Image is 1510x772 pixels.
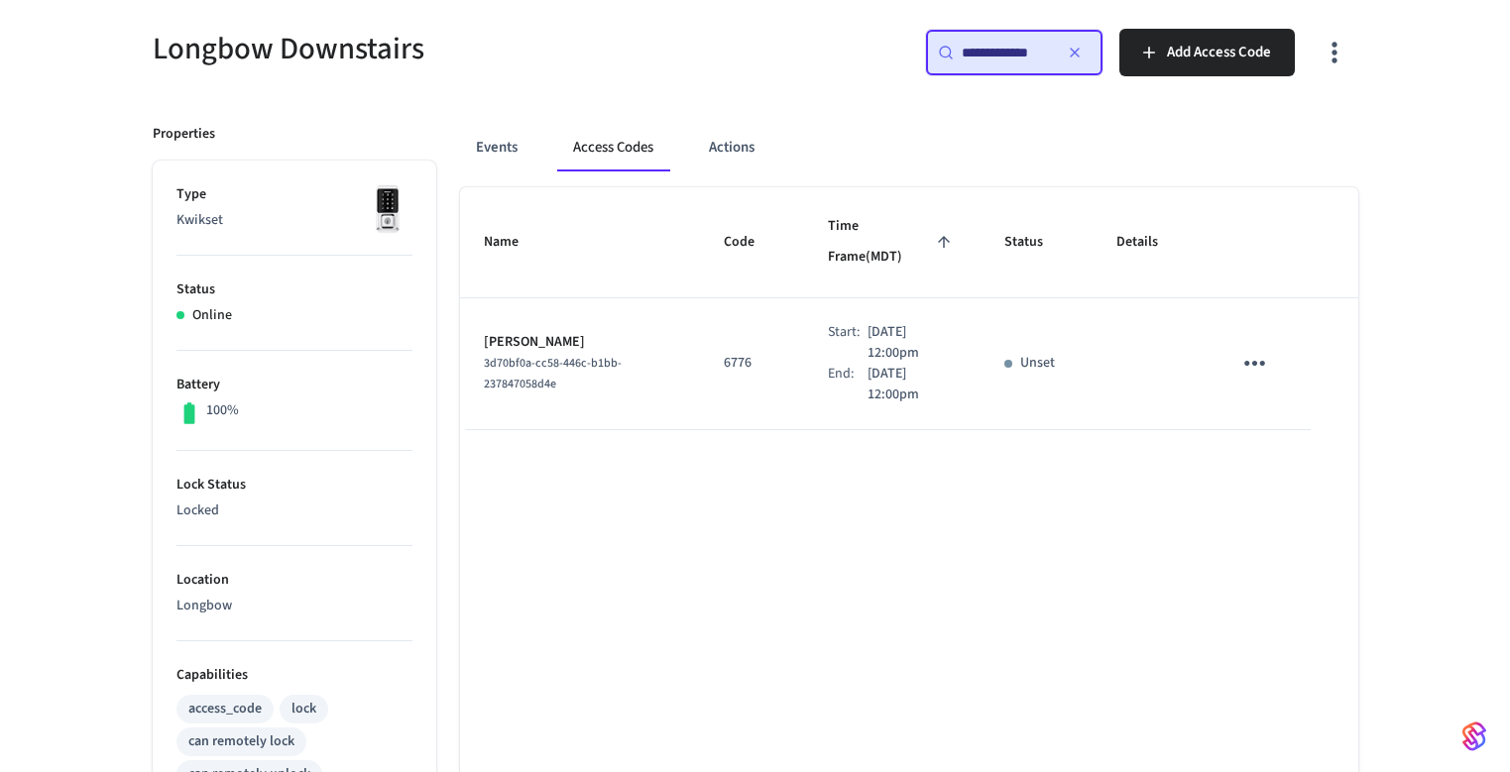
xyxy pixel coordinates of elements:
p: Unset [1020,353,1055,374]
span: 3d70bf0a-cc58-446c-b1bb-237847058d4e [484,355,622,392]
div: Start: [828,322,868,364]
span: Time Frame(MDT) [828,211,957,274]
span: Code [724,227,780,258]
button: Events [460,124,533,171]
p: Longbow [176,596,412,616]
p: Capabilities [176,665,412,686]
div: access_code [188,699,262,719]
p: Location [176,570,412,591]
p: Online [192,305,232,326]
p: 6776 [724,353,780,374]
p: [PERSON_NAME] [484,332,676,353]
div: ant example [460,124,1358,171]
div: lock [291,699,316,719]
button: Access Codes [557,124,669,171]
div: can remotely lock [188,731,294,752]
p: Properties [153,124,215,145]
table: sticky table [460,187,1358,430]
h5: Longbow Downstairs [153,29,744,69]
p: Status [176,279,412,300]
p: Type [176,184,412,205]
div: End: [828,364,868,405]
button: Actions [693,124,770,171]
p: Kwikset [176,210,412,231]
p: 100% [206,400,239,421]
p: [DATE] 12:00pm [868,322,957,364]
button: Add Access Code [1119,29,1295,76]
img: Kwikset Halo Touchscreen Wifi Enabled Smart Lock, Polished Chrome, Front [363,184,412,234]
p: Locked [176,500,412,521]
span: Name [484,227,544,258]
span: Status [1004,227,1069,258]
span: Details [1116,227,1184,258]
p: [DATE] 12:00pm [868,364,957,405]
p: Battery [176,375,412,395]
img: SeamLogoGradient.69752ec5.svg [1462,720,1486,752]
p: Lock Status [176,475,412,496]
span: Add Access Code [1167,40,1271,65]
